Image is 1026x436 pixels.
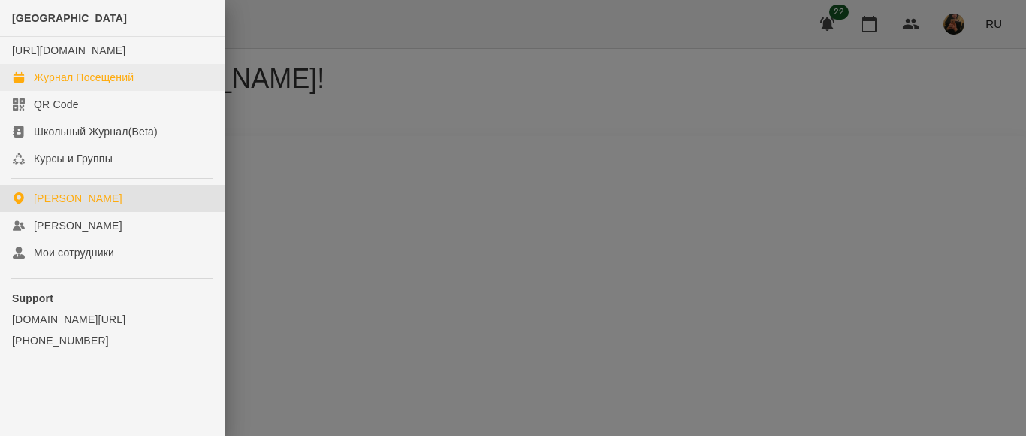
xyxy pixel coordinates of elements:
a: [DOMAIN_NAME][URL] [12,312,213,327]
a: [URL][DOMAIN_NAME] [12,44,125,56]
div: Школьный Журнал(Beta) [34,124,158,139]
div: QR Code [34,97,79,112]
div: [PERSON_NAME] [34,191,122,206]
span: [GEOGRAPHIC_DATA] [12,12,127,24]
p: Support [12,291,213,306]
div: [PERSON_NAME] [34,218,122,233]
div: Журнал Посещений [34,70,134,85]
div: Мои сотрудники [34,245,114,260]
a: [PHONE_NUMBER] [12,333,213,348]
div: Курсы и Группы [34,151,113,166]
